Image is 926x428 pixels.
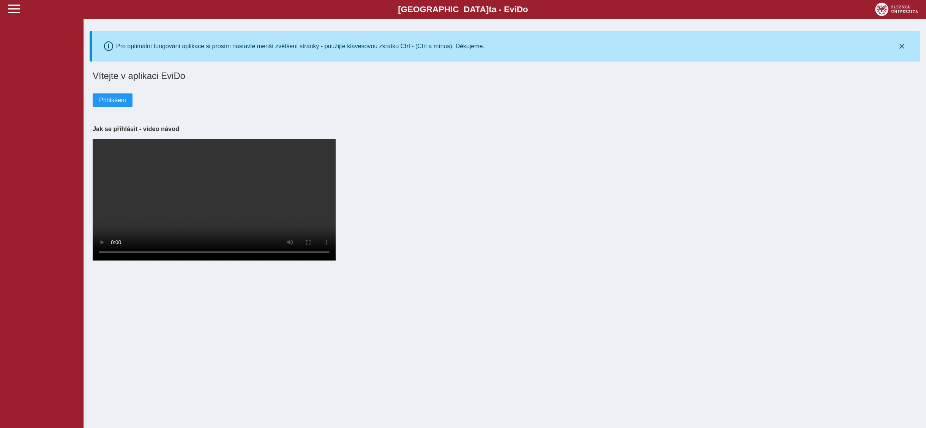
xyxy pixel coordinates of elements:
[517,5,523,14] span: D
[93,139,336,261] video: Your browser does not support the video tag.
[93,71,917,81] h1: Vítejte v aplikaci EviDo
[99,97,126,104] span: Přihlášení
[23,5,903,14] b: [GEOGRAPHIC_DATA] a - Evi
[523,5,528,14] span: o
[489,5,491,14] span: t
[93,93,133,107] button: Přihlášení
[116,43,484,50] div: Pro optimální fungování aplikace si prosím nastavte menší zvětšení stránky - použijte klávesovou ...
[93,125,917,133] h3: Jak se přihlásit - video návod
[875,3,918,16] img: logo_web_su.png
